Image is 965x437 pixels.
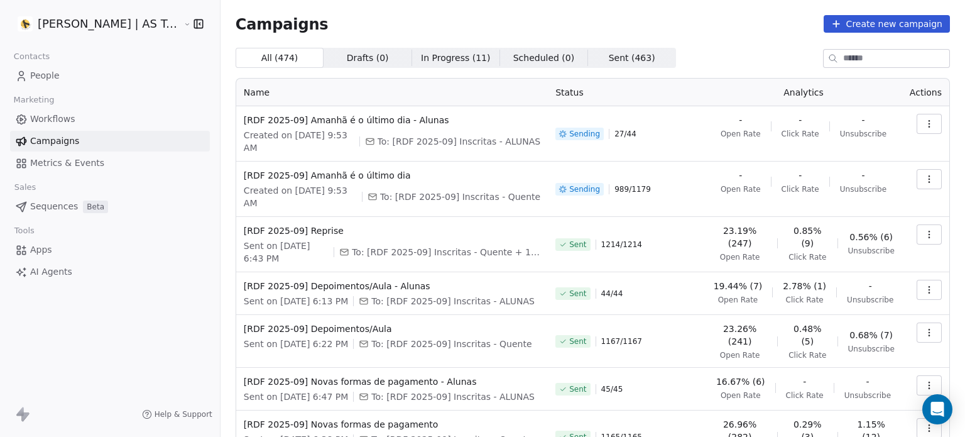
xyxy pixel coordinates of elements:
[866,375,869,388] span: -
[371,390,535,403] span: To: [RDF 2025-09] Inscritas - ALUNAS
[788,350,826,360] span: Click Rate
[30,200,78,213] span: Sequences
[244,169,540,182] span: [RDF 2025-09] Amanhã é o último dia
[9,178,41,197] span: Sales
[609,52,655,65] span: Sent ( 463 )
[244,129,354,154] span: Created on [DATE] 9:53 AM
[347,52,389,65] span: Drafts ( 0 )
[712,224,767,250] span: 23.19% (247)
[601,336,642,346] span: 1167 / 1167
[83,201,108,213] span: Beta
[569,289,586,299] span: Sent
[861,114,864,126] span: -
[714,280,763,292] span: 19.44% (7)
[861,169,864,182] span: -
[720,350,760,360] span: Open Rate
[18,16,33,31] img: Logo%202022%20quad.jpg
[378,135,541,148] span: To: [RDF 2025-09] Inscritas - ALUNAS
[10,153,210,174] a: Metrics & Events
[244,280,540,292] span: [RDF 2025-09] Depoimentos/Aula - Alunas
[788,224,827,250] span: 0.85% (9)
[244,295,348,307] span: Sent on [DATE] 6:13 PM
[716,375,765,388] span: 16.67% (6)
[244,418,540,431] span: [RDF 2025-09] Novas formas de pagamento
[824,15,950,33] button: Create new campaign
[371,295,535,307] span: To: [RDF 2025-09] Inscritas - ALUNAS
[10,262,210,282] a: AI Agents
[244,114,540,126] span: [RDF 2025-09] Amanhã é o último dia - Alunas
[236,79,548,106] th: Name
[803,375,806,388] span: -
[155,409,212,419] span: Help & Support
[8,91,60,109] span: Marketing
[371,338,532,350] span: To: [RDF 2025-09] Inscritas - Quente
[142,409,212,419] a: Help & Support
[721,129,761,139] span: Open Rate
[721,184,761,194] span: Open Rate
[15,13,174,35] button: [PERSON_NAME] | AS Treinamentos
[902,79,949,106] th: Actions
[244,375,540,388] span: [RDF 2025-09] Novas formas de pagamento - Alunas
[721,390,761,401] span: Open Rate
[569,184,600,194] span: Sending
[9,221,40,240] span: Tools
[30,113,75,126] span: Workflows
[10,109,210,130] a: Workflows
[236,15,329,33] span: Campaigns
[30,265,72,279] span: AI Agents
[720,252,760,262] span: Open Rate
[739,114,742,126] span: -
[614,129,636,139] span: 27 / 44
[799,114,802,126] span: -
[840,129,886,139] span: Unsubscribe
[421,52,490,65] span: In Progress ( 11 )
[244,240,329,265] span: Sent on [DATE] 6:43 PM
[30,135,79,148] span: Campaigns
[601,289,623,299] span: 44 / 44
[569,336,586,346] span: Sent
[244,390,348,403] span: Sent on [DATE] 6:47 PM
[38,16,180,32] span: [PERSON_NAME] | AS Treinamentos
[601,384,623,394] span: 45 / 45
[847,295,893,305] span: Unsubscribe
[840,184,886,194] span: Unsubscribe
[786,390,824,401] span: Click Rate
[799,169,802,182] span: -
[569,129,600,139] span: Sending
[848,246,895,256] span: Unsubscribe
[601,240,642,250] span: 1214 / 1214
[782,129,819,139] span: Click Rate
[569,384,586,394] span: Sent
[705,79,902,106] th: Analytics
[244,323,540,335] span: [RDF 2025-09] Depoimentos/Aula
[782,184,819,194] span: Click Rate
[10,196,210,217] a: SequencesBeta
[10,240,210,260] a: Apps
[30,69,60,82] span: People
[844,390,891,401] span: Unsubscribe
[380,191,540,203] span: To: [RDF 2025-09] Inscritas - Quente
[352,246,540,258] span: To: [RDF 2025-09] Inscritas - Quente + 1 more
[848,344,895,354] span: Unsubscribe
[513,52,575,65] span: Scheduled ( 0 )
[788,323,827,348] span: 0.48% (5)
[614,184,651,194] span: 989 / 1179
[244,224,540,237] span: [RDF 2025-09] Reprise
[8,47,55,66] span: Contacts
[548,79,705,106] th: Status
[922,394,952,424] div: Open Intercom Messenger
[869,280,872,292] span: -
[718,295,758,305] span: Open Rate
[786,295,824,305] span: Click Rate
[244,184,357,209] span: Created on [DATE] 9:53 AM
[849,231,893,243] span: 0.56% (6)
[10,65,210,86] a: People
[244,338,348,350] span: Sent on [DATE] 6:22 PM
[712,323,767,348] span: 23.26% (241)
[30,157,104,170] span: Metrics & Events
[783,280,826,292] span: 2.78% (1)
[569,240,586,250] span: Sent
[788,252,826,262] span: Click Rate
[30,243,52,257] span: Apps
[10,131,210,152] a: Campaigns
